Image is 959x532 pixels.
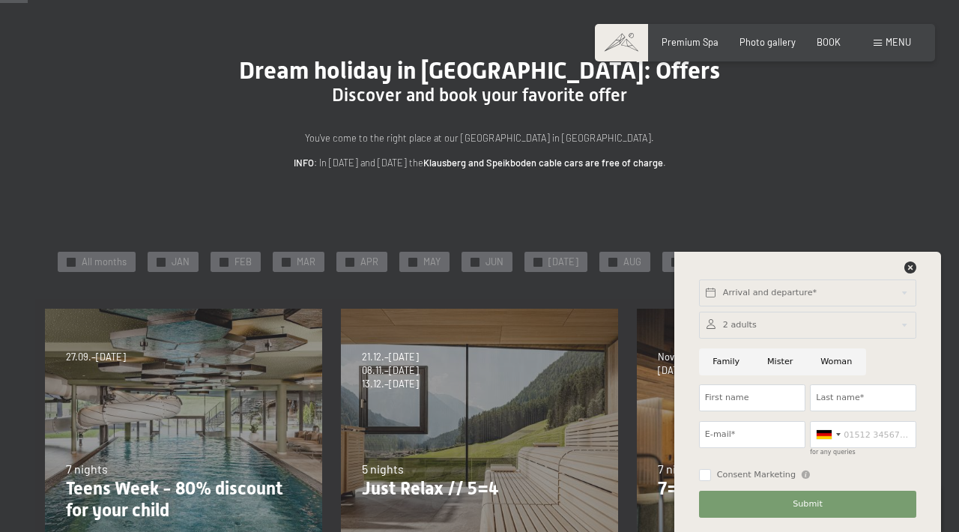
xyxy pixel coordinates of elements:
[294,157,314,169] font: INFO
[793,499,823,509] font: Submit
[811,422,845,447] div: Germany (Germany): +49
[360,256,378,267] font: APR
[172,256,190,267] font: JAN
[362,351,419,363] font: 21.12.–[DATE]
[235,256,252,267] font: FEB
[536,258,541,265] font: ✓
[485,256,503,267] font: JUN
[739,36,796,48] a: Photo gallery
[222,258,227,265] font: ✓
[810,449,855,456] font: for any queries
[297,256,315,267] font: MAR
[473,258,478,265] font: ✓
[810,421,916,448] input: 01512 3456789
[66,462,108,476] font: 7 nights
[611,258,616,265] font: ✓
[66,351,126,363] font: 27.09.–[DATE]
[69,258,74,265] font: ✓
[362,462,404,476] font: 5 nights
[674,258,679,265] font: ✓
[817,36,841,48] a: BOOK
[658,478,789,499] font: 7=6 special offer
[662,36,719,48] a: Premium Spa
[284,258,289,265] font: ✓
[362,378,419,390] font: 13.12.–[DATE]
[548,256,578,267] font: [DATE]
[623,256,641,267] font: AUG
[362,364,419,376] font: 08.11.–[DATE]
[348,258,353,265] font: ✓
[423,157,663,169] font: Klausberg and Speikboden cable cars are free of charge
[159,258,164,265] font: ✓
[305,132,654,144] font: You've come to the right place at our [GEOGRAPHIC_DATA] in [GEOGRAPHIC_DATA].
[663,157,666,169] font: .
[699,491,916,518] button: Submit
[658,462,700,476] font: 7 nights
[314,157,423,169] font: : In [DATE] and [DATE] the
[239,56,720,85] font: Dream holiday in [GEOGRAPHIC_DATA]: Offers
[332,85,627,106] font: Discover and book your favorite offer
[82,256,127,267] font: All months
[362,478,499,499] font: Just Relax // 5=4
[886,36,911,48] font: menu
[423,256,441,267] font: MAY
[658,364,722,376] font: [DATE]–[DATE]
[658,351,773,363] font: November [DATE], January
[66,478,283,521] font: Teens Week - 80% discount for your child
[411,258,416,265] font: ✓
[717,470,796,480] font: Consent Marketing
